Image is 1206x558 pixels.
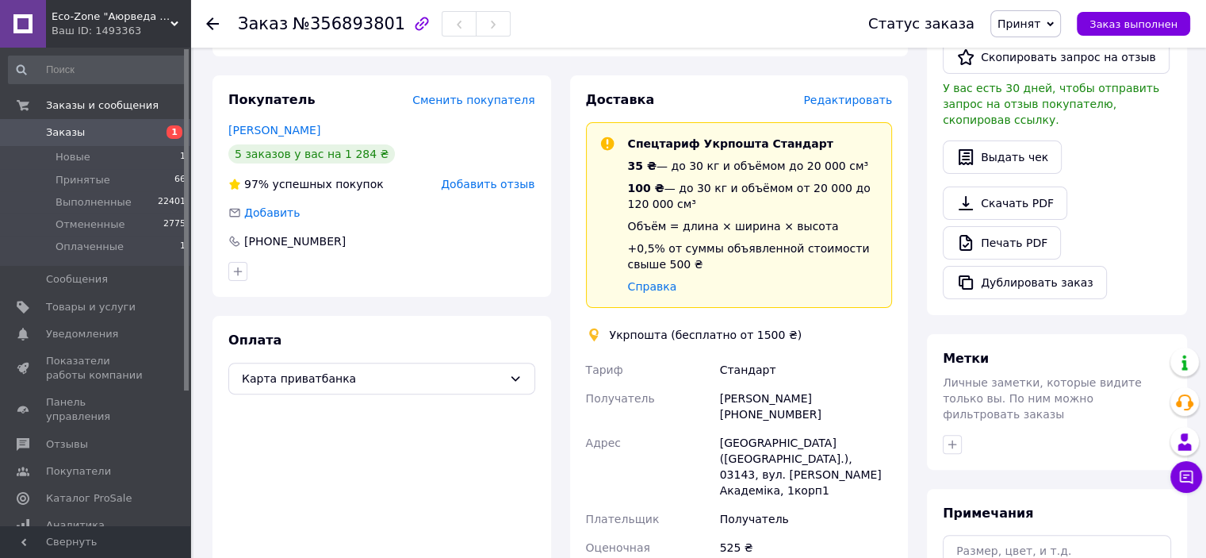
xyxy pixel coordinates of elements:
button: Чат с покупателем [1170,461,1202,493]
button: Дублировать заказ [943,266,1107,299]
span: 66 [174,173,186,187]
span: Получатель [586,392,655,405]
span: 1 [180,150,186,164]
span: Добавить [244,206,300,219]
div: Объём = длина × ширина × высота [628,218,879,234]
span: 97% [244,178,269,190]
button: Заказ выполнен [1077,12,1190,36]
span: 1 [167,125,182,139]
span: Панель управления [46,395,147,424]
span: Покупатель [228,92,315,107]
input: Поиск [8,56,187,84]
span: Отмененные [56,217,124,232]
span: Заказы и сообщения [46,98,159,113]
span: №356893801 [293,14,405,33]
div: Статус заказа [868,16,974,32]
span: У вас есть 30 дней, чтобы отправить запрос на отзыв покупателю, скопировав ссылку. [943,82,1159,126]
span: 2775 [163,217,186,232]
div: Стандарт [717,356,895,384]
span: Тариф [586,364,623,376]
div: успешных покупок [228,176,384,192]
span: Принят [997,17,1040,30]
div: Вернуться назад [206,16,219,32]
span: Оплата [228,333,281,348]
span: Показатели работы компании [46,354,147,383]
span: Оплаченные [56,240,124,254]
button: Скопировать запрос на отзыв [943,40,1170,74]
span: Сменить покупателя [412,94,534,106]
div: Получатель [717,505,895,533]
div: — до 30 кг и объёмом от 20 000 до 120 000 см³ [628,180,879,212]
div: [GEOGRAPHIC_DATA] ([GEOGRAPHIC_DATA].), 03143, вул. [PERSON_NAME] Академіка, 1корп1 [717,429,895,505]
span: Сообщения [46,272,108,287]
div: Укрпошта (бесплатно от 1500 ₴) [606,327,806,343]
span: Доставка [586,92,655,107]
span: Заказ [238,14,288,33]
span: Личные заметки, которые видите только вы. По ним можно фильтровать заказы [943,376,1142,421]
span: Принятые [56,173,110,187]
button: Выдать чек [943,140,1062,174]
div: +0,5% от суммы объявленной стоимости свыше 500 ₴ [628,241,879,272]
span: Уведомления [46,327,118,341]
span: Плательщик [586,513,660,525]
span: Покупатели [46,464,111,479]
a: Справка [628,280,677,293]
span: Добавить отзыв [441,178,534,190]
span: Каталог ProSale [46,491,132,506]
span: 22401 [158,195,186,210]
div: [PHONE_NUMBER] [243,233,347,249]
span: Редактировать [803,94,892,106]
div: Ваш ID: 1493363 [52,24,190,38]
a: Печать PDF [943,226,1061,260]
span: Метки [943,351,989,366]
span: Eco-Zone "Аюрведа для здоровья" [52,10,170,24]
span: 100 ₴ [628,182,664,194]
span: 1 [180,240,186,254]
span: Заказы [46,125,85,140]
a: Скачать PDF [943,187,1067,220]
span: Новые [56,150,90,164]
span: Спецтариф Укрпошта Стандарт [628,137,833,150]
span: Аналитика [46,518,105,533]
span: Адрес [586,437,621,449]
div: 5 заказов у вас на 1 284 ₴ [228,144,395,164]
span: Примечания [943,506,1033,521]
a: [PERSON_NAME] [228,124,320,137]
span: Заказ выполнен [1089,18,1177,30]
div: [PERSON_NAME] [PHONE_NUMBER] [717,384,895,429]
span: 35 ₴ [628,160,657,172]
span: Товары и услуги [46,300,136,314]
span: Выполненные [56,195,132,210]
span: Отзывы [46,437,88,452]
span: Карта приватбанка [242,370,503,387]
div: — до 30 кг и объёмом до 20 000 см³ [628,158,879,174]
